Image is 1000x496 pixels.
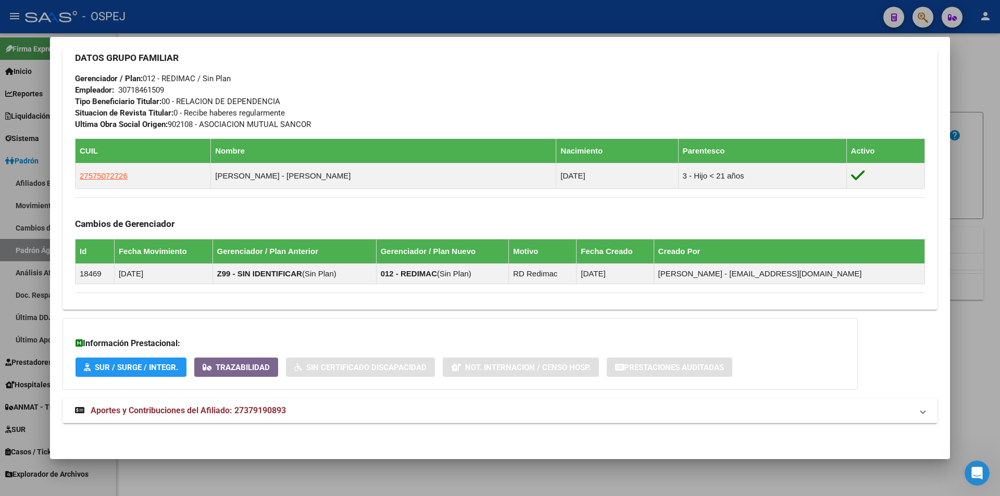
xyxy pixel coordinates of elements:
[76,239,115,263] th: Id
[607,358,732,377] button: Prestaciones Auditadas
[286,358,435,377] button: Sin Certificado Discapacidad
[75,218,925,230] h3: Cambios de Gerenciador
[213,239,376,263] th: Gerenciador / Plan Anterior
[75,52,925,63] h3: DATOS GRUPO FAMILIAR
[114,239,213,263] th: Fecha Movimiento
[846,138,924,163] th: Activo
[654,239,924,263] th: Creado Por
[577,239,654,263] th: Fecha Creado
[80,171,128,180] span: 27575072726
[75,85,114,95] strong: Empleador:
[63,398,938,423] mat-expansion-panel-header: Aportes y Contribuciones del Afiliado: 27379190893
[213,263,376,284] td: ( )
[211,138,556,163] th: Nombre
[556,163,678,188] td: [DATE]
[75,108,285,118] span: 0 - Recibe haberes regularmente
[76,358,186,377] button: SUR / SURGE / INTEGR.
[509,263,577,284] td: RD Redimac
[556,138,678,163] th: Nacimiento
[76,337,845,350] h3: Información Prestacional:
[440,269,469,278] span: Sin Plan
[76,263,115,284] td: 18469
[654,263,924,284] td: [PERSON_NAME] - [EMAIL_ADDRESS][DOMAIN_NAME]
[678,138,846,163] th: Parentesco
[577,263,654,284] td: [DATE]
[118,84,164,96] div: 30718461509
[376,263,509,284] td: ( )
[465,363,591,372] span: Not. Internacion / Censo Hosp.
[217,269,302,278] strong: Z99 - SIN IDENTIFICAR
[305,269,334,278] span: Sin Plan
[75,108,173,118] strong: Situacion de Revista Titular:
[75,97,161,106] strong: Tipo Beneficiario Titular:
[114,263,213,284] td: [DATE]
[624,363,724,372] span: Prestaciones Auditadas
[509,239,577,263] th: Motivo
[76,138,211,163] th: CUIL
[211,163,556,188] td: [PERSON_NAME] - [PERSON_NAME]
[381,269,437,278] strong: 012 - REDIMAC
[194,358,278,377] button: Trazabilidad
[965,461,990,486] iframe: Intercom live chat
[443,358,599,377] button: Not. Internacion / Censo Hosp.
[75,120,168,129] strong: Ultima Obra Social Origen:
[216,363,270,372] span: Trazabilidad
[75,97,280,106] span: 00 - RELACION DE DEPENDENCIA
[75,74,231,83] span: 012 - REDIMAC / Sin Plan
[376,239,509,263] th: Gerenciador / Plan Nuevo
[75,74,143,83] strong: Gerenciador / Plan:
[91,405,286,415] span: Aportes y Contribuciones del Afiliado: 27379190893
[75,120,311,129] span: 902108 - ASOCIACION MUTUAL SANCOR
[306,363,427,372] span: Sin Certificado Discapacidad
[95,363,178,372] span: SUR / SURGE / INTEGR.
[678,163,846,188] td: 3 - Hijo < 21 años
